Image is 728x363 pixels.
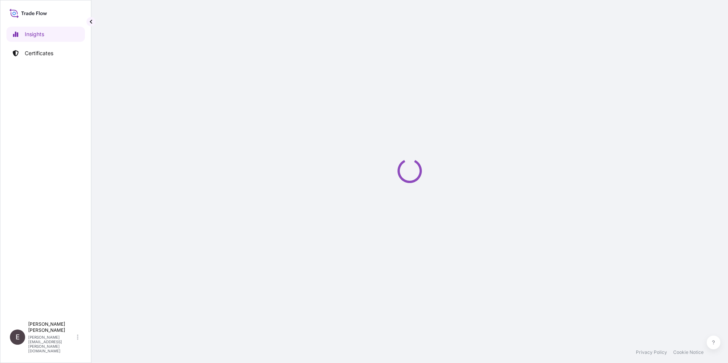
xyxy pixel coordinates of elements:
[25,30,44,38] p: Insights
[16,333,20,341] span: E
[28,321,75,333] p: [PERSON_NAME] [PERSON_NAME]
[28,335,75,353] p: [PERSON_NAME][EMAIL_ADDRESS][PERSON_NAME][DOMAIN_NAME]
[636,349,667,355] a: Privacy Policy
[6,46,85,61] a: Certificates
[25,49,53,57] p: Certificates
[673,349,704,355] a: Cookie Notice
[6,27,85,42] a: Insights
